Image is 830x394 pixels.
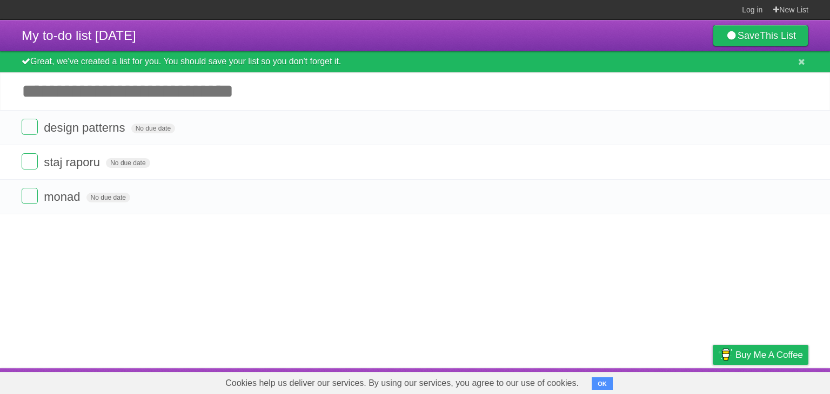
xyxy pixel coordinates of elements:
label: Done [22,119,38,135]
img: Buy me a coffee [718,345,733,364]
span: No due date [131,124,175,133]
a: Buy me a coffee [713,345,808,365]
a: Terms [662,371,686,391]
button: OK [592,377,613,390]
span: staj raporu [44,155,103,169]
a: SaveThis List [713,25,808,46]
a: Privacy [699,371,727,391]
label: Done [22,153,38,169]
span: Buy me a coffee [735,345,803,364]
label: Done [22,188,38,204]
span: design patterns [44,121,128,134]
b: This List [760,30,796,41]
span: monad [44,190,83,203]
span: No due date [106,158,150,168]
span: Cookies help us deliver our services. By using our services, you agree to our use of cookies. [215,372,590,394]
span: My to-do list [DATE] [22,28,136,43]
a: Developers [605,371,648,391]
span: No due date [86,193,130,202]
a: About [569,371,592,391]
a: Suggest a feature [740,371,808,391]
